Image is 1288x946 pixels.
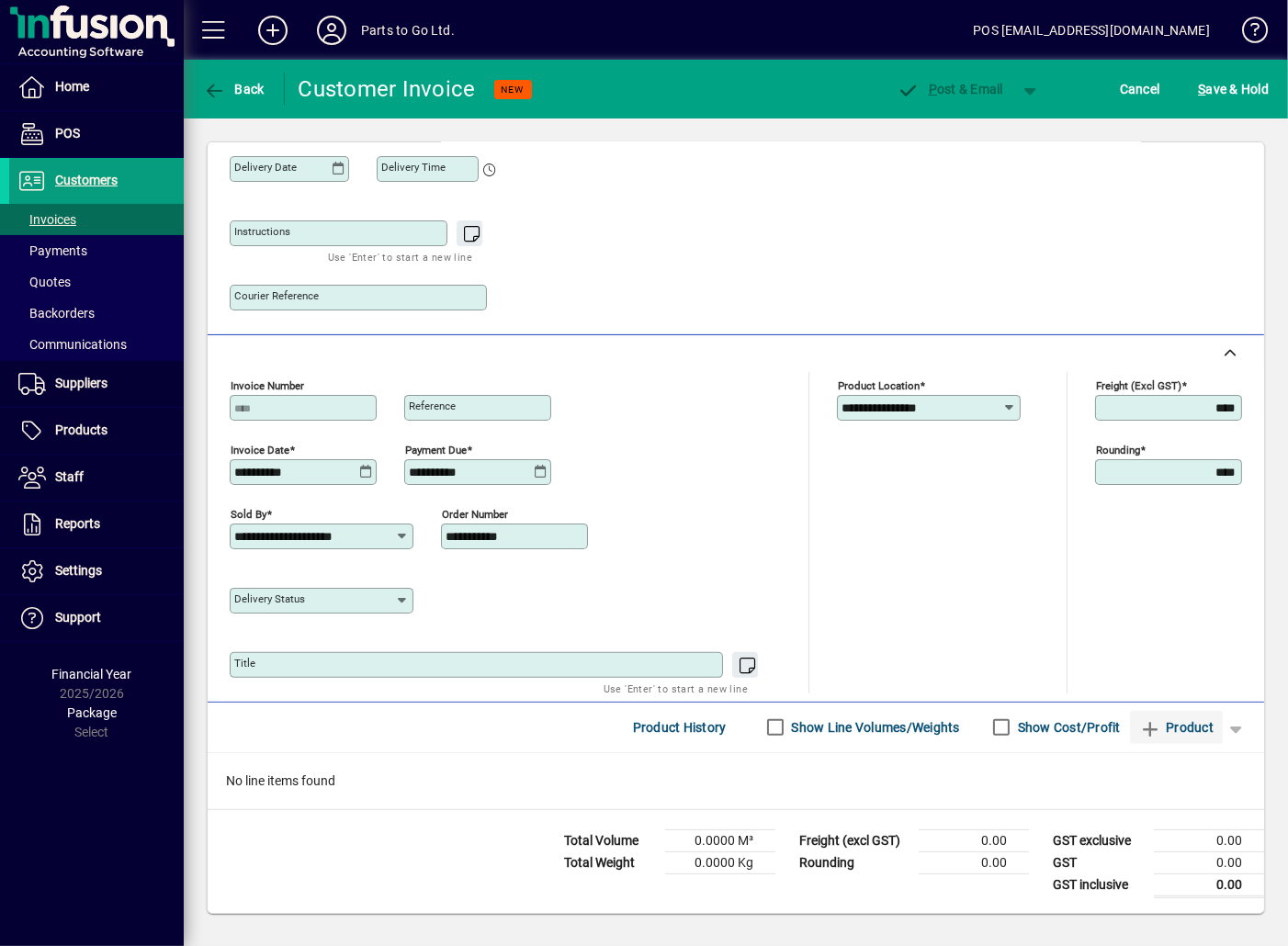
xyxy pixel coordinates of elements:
[208,753,1264,809] div: No line items found
[1198,74,1269,104] span: ave & Hold
[919,829,1029,851] td: 0.00
[1198,82,1205,96] span: S
[231,378,304,391] mat-label: Invoice number
[55,173,118,187] span: Customers
[234,289,319,302] mat-label: Courier Reference
[55,469,84,484] span: Staff
[18,337,127,352] span: Communications
[55,376,107,390] span: Suppliers
[887,73,1012,106] button: Post & Email
[55,563,102,578] span: Settings
[790,829,919,851] td: Freight (excl GST)
[973,16,1210,45] div: POS [EMAIL_ADDRESS][DOMAIN_NAME]
[9,408,184,454] a: Products
[9,204,184,235] a: Invoices
[1228,4,1265,63] a: Knowledge Base
[234,161,297,174] mat-label: Delivery date
[604,678,748,699] mat-hint: Use 'Enter' to start a new line
[9,329,184,360] a: Communications
[234,225,290,238] mat-label: Instructions
[897,82,1003,96] span: ost & Email
[1115,73,1165,106] button: Cancel
[361,16,455,45] div: Parts to Go Ltd.
[442,507,508,520] mat-label: Order number
[929,82,937,96] span: P
[243,14,302,47] button: Add
[1154,829,1264,851] td: 0.00
[52,667,132,681] span: Financial Year
[302,14,361,47] button: Profile
[381,161,446,174] mat-label: Delivery time
[328,246,472,267] mat-hint: Use 'Enter' to start a new line
[55,516,100,531] span: Reports
[231,507,266,520] mat-label: Sold by
[198,73,269,106] button: Back
[555,851,665,873] td: Total Weight
[665,851,775,873] td: 0.0000 Kg
[9,111,184,157] a: POS
[790,851,919,873] td: Rounding
[1096,378,1181,391] mat-label: Freight (excl GST)
[1193,73,1273,106] button: Save & Hold
[9,64,184,110] a: Home
[1120,74,1160,104] span: Cancel
[231,443,289,456] mat-label: Invoice date
[409,400,456,412] mat-label: Reference
[299,74,476,104] div: Customer Invoice
[18,306,95,321] span: Backorders
[665,829,775,851] td: 0.0000 M³
[9,235,184,266] a: Payments
[633,713,727,742] span: Product History
[9,361,184,407] a: Suppliers
[502,84,525,96] span: NEW
[9,266,184,298] a: Quotes
[1096,443,1140,456] mat-label: Rounding
[203,82,265,96] span: Back
[67,705,117,720] span: Package
[18,243,87,258] span: Payments
[9,298,184,329] a: Backorders
[1044,873,1154,896] td: GST inclusive
[55,79,89,94] span: Home
[919,851,1029,873] td: 0.00
[1130,711,1223,744] button: Product
[1154,851,1264,873] td: 0.00
[838,378,920,391] mat-label: Product location
[555,829,665,851] td: Total Volume
[234,592,305,605] mat-label: Delivery status
[1139,713,1214,742] span: Product
[405,443,467,456] mat-label: Payment due
[9,548,184,594] a: Settings
[1154,873,1264,896] td: 0.00
[788,718,960,737] label: Show Line Volumes/Weights
[184,73,285,106] app-page-header-button: Back
[1044,851,1154,873] td: GST
[234,657,255,670] mat-label: Title
[18,275,71,289] span: Quotes
[1044,829,1154,851] td: GST exclusive
[55,610,101,625] span: Support
[626,711,734,744] button: Product History
[9,455,184,501] a: Staff
[9,501,184,547] a: Reports
[55,126,80,141] span: POS
[18,212,76,227] span: Invoices
[55,422,107,437] span: Products
[1014,718,1121,737] label: Show Cost/Profit
[9,595,184,641] a: Support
